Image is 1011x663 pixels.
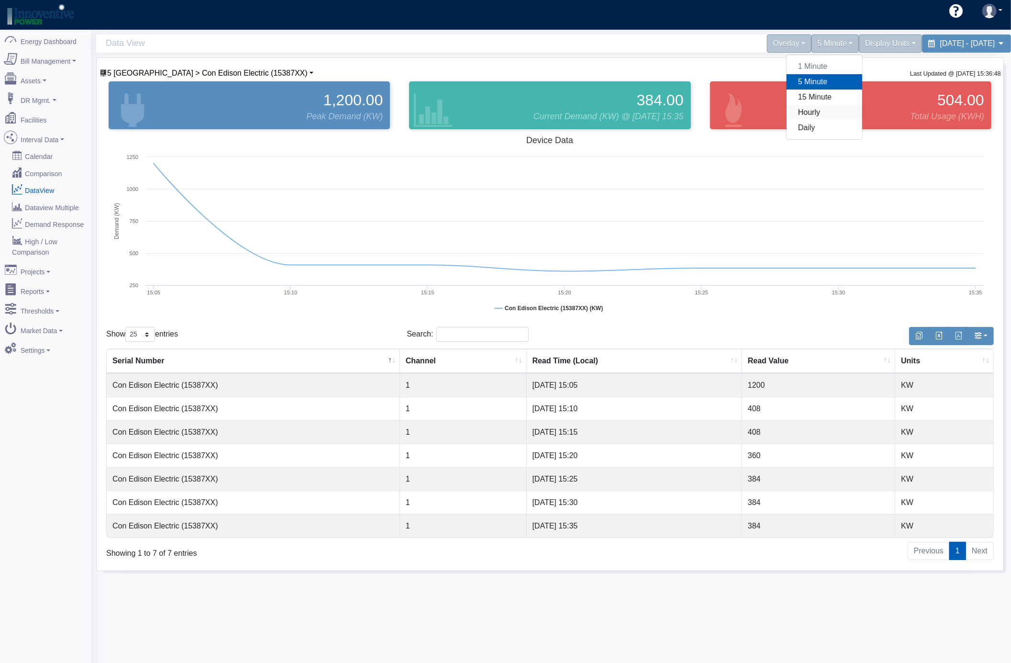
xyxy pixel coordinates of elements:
button: Copy to clipboard [909,327,929,345]
text: 15:10 [284,290,298,295]
td: 1200 [742,373,895,397]
text: 1000 [127,186,138,192]
td: [DATE] 15:10 [527,397,742,420]
text: 15:25 [695,290,709,295]
a: 15 Minute [787,90,862,105]
td: KW [895,397,993,420]
td: KW [895,373,993,397]
th: Read Value : activate to sort column ascending [742,349,895,373]
tspan: Device Data [526,135,574,145]
td: [DATE] 15:30 [527,491,742,514]
span: Current Demand (KW) @ [DATE] 15:35 [533,110,684,123]
span: 504.00 [937,89,984,112]
a: 1 [949,542,966,560]
div: 5 Minute [786,55,863,140]
td: 1 [400,491,527,514]
text: 250 [130,282,138,288]
tspan: Demand (KW) [114,203,121,239]
td: 1 [400,514,527,538]
text: 15:05 [147,290,160,295]
a: Daily [787,120,862,135]
text: 15:35 [969,290,982,295]
label: Show entries [106,327,178,342]
td: 408 [742,420,895,444]
td: KW [895,444,993,467]
td: Con Edison Electric (15387XX) [107,514,400,538]
td: KW [895,467,993,491]
th: Read Time (Local) : activate to sort column ascending [527,349,742,373]
span: Total Usage (KWH) [911,110,984,123]
td: 408 [742,397,895,420]
div: Display Units [859,34,922,53]
td: Con Edison Electric (15387XX) [107,397,400,420]
span: 1,200.00 [323,89,383,112]
a: 5 Minute [787,74,862,90]
text: 15:15 [421,290,434,295]
td: KW [895,491,993,514]
td: 384 [742,491,895,514]
span: Peak Demand (KW) [306,110,383,123]
td: 1 [400,397,527,420]
span: [DATE] - [DATE] [940,39,995,47]
button: Export to Excel [929,327,949,345]
td: 384 [742,467,895,491]
button: Show/Hide Columns [968,327,994,345]
div: Overlay [767,34,811,53]
label: Search: [407,327,529,342]
span: Data View [106,34,555,52]
td: 360 [742,444,895,467]
td: Con Edison Electric (15387XX) [107,467,400,491]
select: Showentries [125,327,155,342]
input: Search: [436,327,529,342]
td: [DATE] 15:35 [527,514,742,538]
td: [DATE] 15:25 [527,467,742,491]
td: 1 [400,373,527,397]
td: [DATE] 15:05 [527,373,742,397]
div: Showing 1 to 7 of 7 entries [106,541,467,559]
th: Serial Number : activate to sort column descending [107,349,400,373]
td: Con Edison Electric (15387XX) [107,491,400,514]
text: 500 [130,250,138,256]
td: KW [895,514,993,538]
th: Channel : activate to sort column ascending [400,349,527,373]
a: 5 [GEOGRAPHIC_DATA] > Con Edison Electric (15387XX) [100,69,313,77]
td: 1 [400,467,527,491]
td: 384 [742,514,895,538]
td: 1 [400,420,527,444]
div: 5 Minute [811,34,859,53]
td: [DATE] 15:20 [527,444,742,467]
th: Units : activate to sort column ascending [895,349,993,373]
td: KW [895,420,993,444]
text: 15:20 [558,290,571,295]
small: Last Updated @ [DATE] 15:36:48 [910,70,1001,77]
td: Con Edison Electric (15387XX) [107,373,400,397]
text: 1250 [127,154,138,160]
span: Device List [107,69,308,77]
button: Generate PDF [948,327,968,345]
img: user-3.svg [982,4,997,18]
a: Hourly [787,105,862,120]
tspan: Con Edison Electric (15387XX) (KW) [505,305,603,312]
text: 15:30 [832,290,845,295]
td: [DATE] 15:15 [527,420,742,444]
td: Con Edison Electric (15387XX) [107,420,400,444]
span: 384.00 [637,89,684,112]
text: 750 [130,218,138,224]
td: Con Edison Electric (15387XX) [107,444,400,467]
td: 1 [400,444,527,467]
